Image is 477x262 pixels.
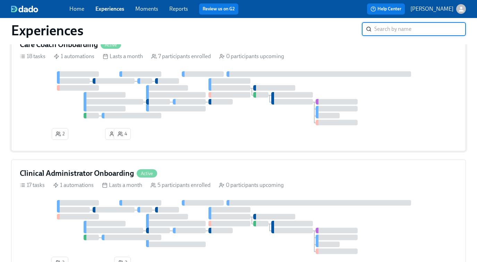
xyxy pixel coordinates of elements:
div: 17 tasks [20,181,45,189]
a: Moments [135,6,158,12]
span: 4 [118,130,127,137]
h4: Care Coach Onboarding [20,39,98,50]
span: Help Center [370,6,401,12]
div: 5 participants enrolled [151,181,211,189]
a: Home [69,6,84,12]
div: 1 automations [54,53,94,60]
a: Review us on G2 [203,6,235,12]
span: 1 [109,130,118,137]
div: 7 participants enrolled [151,53,211,60]
span: 2 [56,130,65,137]
button: 4 [114,128,131,140]
a: dado [11,6,69,12]
div: 1 automations [53,181,94,189]
button: [PERSON_NAME] [410,4,466,14]
img: dado [11,6,38,12]
div: Lasts a month [102,181,142,189]
a: Reports [169,6,188,12]
div: 0 participants upcoming [219,181,284,189]
input: Search by name [374,22,466,36]
div: Lasts a month [103,53,143,60]
span: Active [101,42,121,47]
div: 18 tasks [20,53,45,60]
h1: Experiences [11,22,84,39]
span: Active [137,171,157,176]
button: 2 [52,128,68,140]
button: 1 [105,128,122,140]
button: Review us on G2 [199,3,238,15]
button: Help Center [367,3,405,15]
a: Experiences [95,6,124,12]
h4: Clinical Administrator Onboarding [20,168,134,179]
p: [PERSON_NAME] [410,5,453,13]
a: Care Coach OnboardingActive18 tasks 1 automations Lasts a month 7 participants enrolled 0 partici... [11,31,466,151]
div: 0 participants upcoming [219,53,284,60]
